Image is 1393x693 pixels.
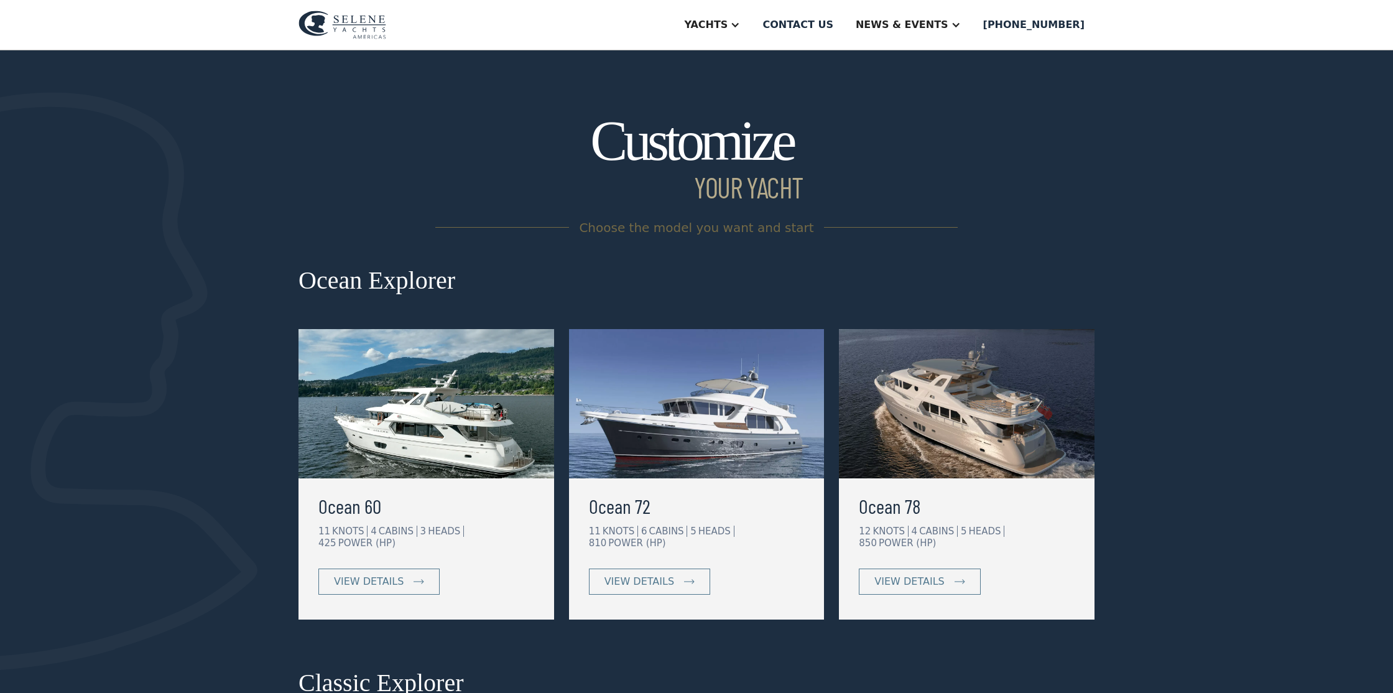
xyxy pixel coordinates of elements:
div: 3 [420,526,427,537]
img: icon [955,579,965,584]
a: view details [589,569,710,595]
div: view details [874,574,944,589]
div: 11 [589,526,601,537]
div: HEADS [698,526,734,537]
div: 4 [912,526,918,537]
div: 810 [589,537,607,549]
div: KNOTS [872,526,908,537]
div: News & EVENTS [856,17,948,32]
div: 425 [318,537,336,549]
h1: Customize [590,110,793,172]
div: Yachts [684,17,728,32]
h2: your yacht [694,172,803,203]
img: icon [684,579,695,584]
div: 850 [859,537,877,549]
div: Choose the model you want and start [579,218,813,237]
div: CABINS [649,526,687,537]
img: logo [298,11,386,39]
h2: Ocean Explorer [298,267,1094,294]
div: KNOTS [603,526,638,537]
div: 5 [690,526,696,537]
div: POWER (HP) [608,537,665,549]
div: view details [334,574,404,589]
div: POWER (HP) [338,537,396,549]
div: KNOTS [332,526,368,537]
a: view details [318,569,440,595]
div: CABINS [379,526,417,537]
div: 12 [859,526,871,537]
div: Contact us [762,17,833,32]
div: HEADS [428,526,464,537]
div: HEADS [968,526,1004,537]
div: view details [604,574,674,589]
div: POWER (HP) [879,537,936,549]
div: 6 [641,526,647,537]
a: Ocean 78 [859,491,1075,521]
div: [PHONE_NUMBER] [983,17,1085,32]
img: icon [414,579,424,584]
div: 5 [961,526,967,537]
a: Ocean 60 [318,491,534,521]
a: Ocean 72 [589,491,805,521]
div: 4 [371,526,377,537]
div: 11 [318,526,330,537]
a: view details [859,569,980,595]
div: CABINS [919,526,958,537]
